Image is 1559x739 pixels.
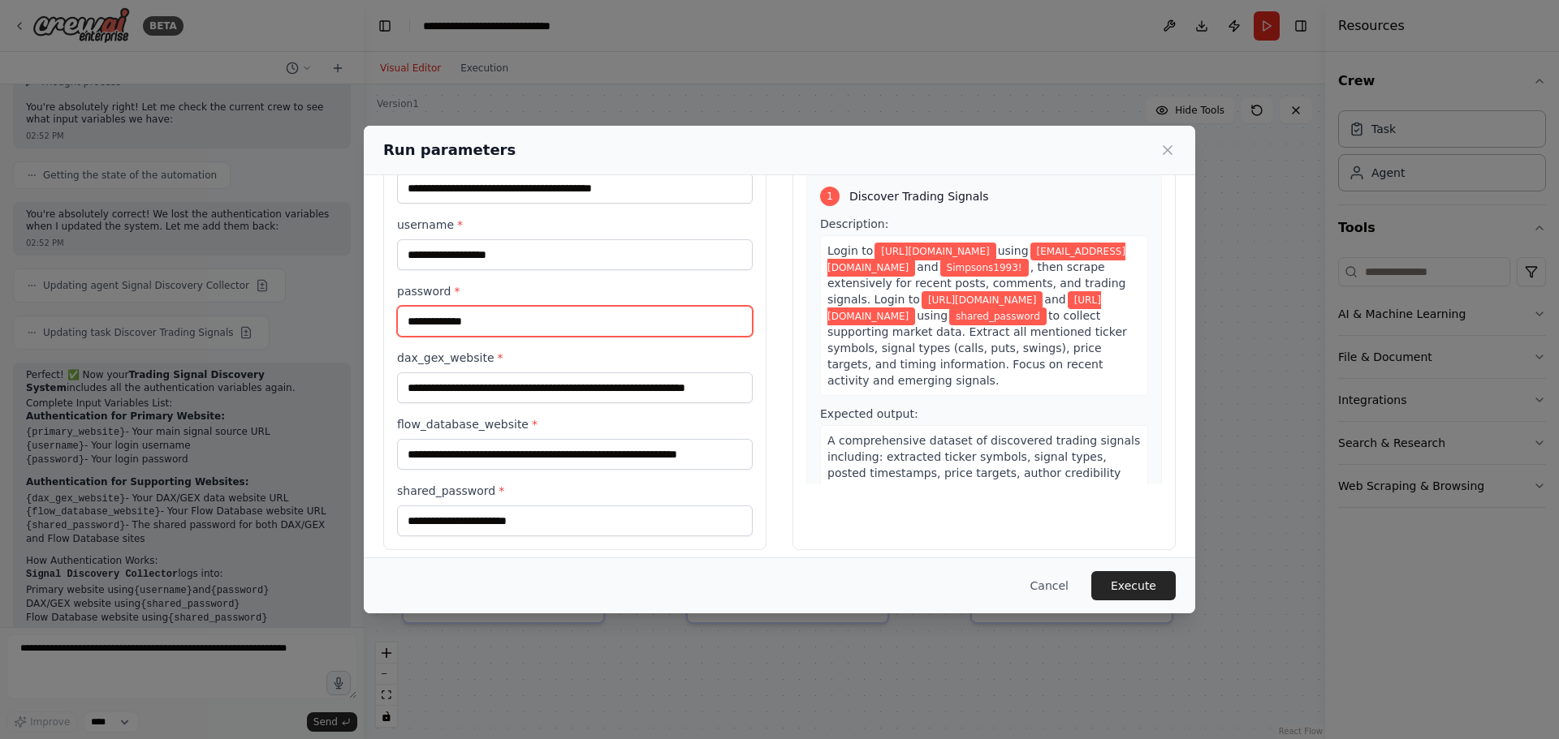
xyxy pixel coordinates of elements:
[827,434,1140,512] span: A comprehensive dataset of discovered trading signals including: extracted ticker symbols, signal...
[827,244,873,257] span: Login to
[397,283,753,299] label: password
[875,243,995,260] span: Variable: primary_website
[1044,293,1065,306] span: and
[949,307,1047,325] span: Variable: shared_password
[827,309,1127,387] span: to collect supporting market data. Extract all mentioned ticker symbols, signal types (calls, put...
[917,260,938,273] span: and
[1091,571,1176,600] button: Execute
[827,243,1125,277] span: Variable: username
[1017,571,1082,600] button: Cancel
[917,309,948,322] span: using
[820,187,840,206] div: 1
[940,259,1029,277] span: Variable: password
[397,350,753,366] label: dax_gex_website
[383,139,516,161] h2: Run parameters
[827,291,1101,325] span: Variable: flow_database_website
[397,416,753,432] label: flow_database_website
[849,188,988,204] span: Discover Trading Signals
[998,244,1029,257] span: using
[827,260,1126,306] span: , then scrape extensively for recent posts, comments, and trading signals. Login to
[922,291,1043,309] span: Variable: dax_gex_website
[397,217,753,233] label: username
[820,217,888,230] span: Description:
[397,483,753,499] label: shared_password
[820,407,918,420] span: Expected output:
